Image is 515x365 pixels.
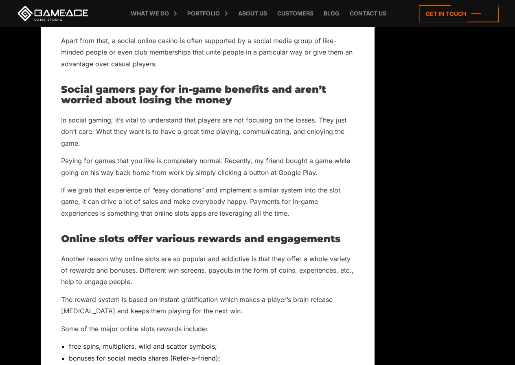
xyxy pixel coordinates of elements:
[61,234,354,244] h2: Online slots offer various rewards and engagements
[419,5,499,22] a: Get in touch
[61,253,354,288] p: Another reason why online slots are so popular and addictive is that they offer a whole variety o...
[61,35,354,70] p: Apart from that, a social online casino is often supported by a social media group of like-minded...
[69,341,354,352] li: free spins, multipliers, wild and scatter symbols;
[61,294,354,317] p: The reward system is based on instant gratification which makes a player’s brain release [MEDICAL...
[61,84,354,106] h2: Social gamers pay for in-game benefits and aren’t worried about losing the money
[61,155,354,178] p: Paying for games that you like is completely normal. Recently, my friend bought a game while goin...
[61,114,354,149] p: In social gaming, it’s vital to understand that players are not focusing on the losses. They just...
[69,352,354,364] li: bonuses for social media shares (Refer-a-friend);
[61,323,354,334] p: Some of the major online slots rewards include:
[61,184,354,219] p: If we grab that experience of “easy donations” and implement a similar system into the slot game,...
